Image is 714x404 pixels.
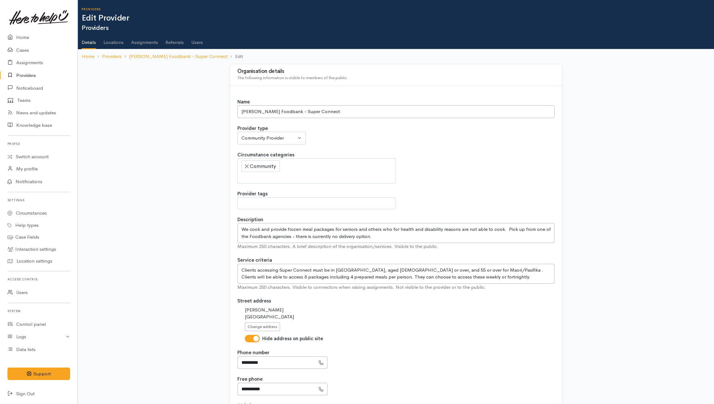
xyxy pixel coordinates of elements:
label: Free phone [237,376,263,383]
h6: Settings [7,196,70,204]
h2: Providers [82,25,714,31]
h1: Edit Provider [82,14,714,23]
h6: Profile [7,140,70,148]
h6: Access control [7,275,70,283]
a: [PERSON_NAME] Foodbank - Super Connect [129,53,227,60]
li: Edit [227,53,243,60]
div: Maximum 250 characters. Visible to connectors when raising assignments. Not visible to the provid... [237,284,555,291]
button: Change address [245,322,280,331]
label: Street address [237,297,271,305]
label: Phone number [237,349,269,356]
a: Details [82,31,96,50]
span: Community [250,163,276,170]
textarea: Search [241,200,245,207]
label: Name [237,98,250,106]
label: Provider tags [237,190,268,197]
a: Providers [102,53,121,60]
button: Community Provider [237,132,306,145]
a: Assignments [131,31,158,49]
h3: Organisation details [237,69,555,74]
a: Users [191,31,203,49]
nav: breadcrumb [78,49,714,64]
textarea: We cook and provide frozen meal packages for seniors and others who for health and disability rea... [237,223,555,243]
label: Hide address on public site [262,335,323,342]
a: Referrals [165,31,184,49]
h6: System [7,307,70,315]
span: The following information is visible to members of the public [237,75,347,80]
div: Maximum 250 characters. A brief description of the organisation/services. Visible to the public. [237,243,555,250]
label: Description [237,216,263,223]
textarea: Search [241,174,245,181]
div: Community Provider [241,135,296,142]
li: Community [241,160,280,172]
button: Remove item [245,164,249,168]
textarea: Clients accessing Super Connect must be in [GEOGRAPHIC_DATA], aged [DEMOGRAPHIC_DATA] or over, an... [237,264,555,284]
div: [PERSON_NAME] [GEOGRAPHIC_DATA] [245,307,555,321]
a: Locations [103,31,124,49]
label: Service criteria [237,257,272,264]
button: Support [7,368,70,380]
label: Provider type [237,125,268,132]
a: Home [82,53,94,60]
label: Circumstance categories [237,151,294,159]
h6: Providers [82,7,714,11]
